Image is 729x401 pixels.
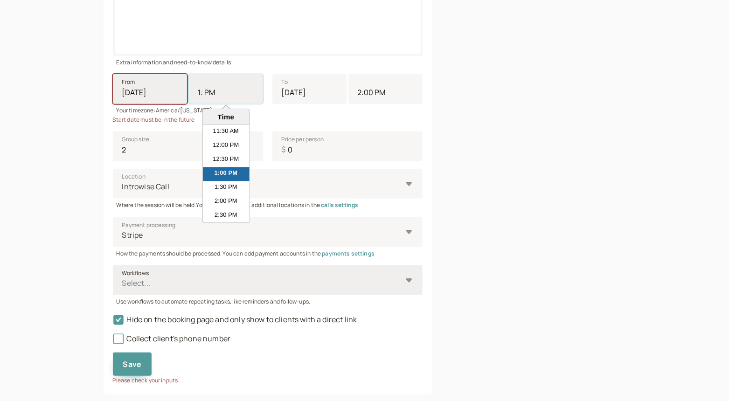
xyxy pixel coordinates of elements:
button: Save [113,353,152,376]
div: How the payments should be processed. You can add payment accounts in the [113,247,423,258]
span: Group size [122,135,150,144]
div: Please check your inputs [113,376,423,385]
input: Group size [113,131,263,161]
div: Time [205,113,247,121]
iframe: Chat Widget [682,356,729,401]
input: LocationIntrowise Call [121,181,123,192]
input: Price per person$ [272,131,423,161]
span: You can edit and add additional locations in the [196,201,358,209]
span: Price per person [282,135,324,144]
span: Workflows [122,269,149,278]
span: To [282,77,288,87]
input: Selected time: 1:00 PM [189,74,263,104]
div: Extra information and need-to-know details [113,56,423,67]
div: Choose Time [202,109,250,223]
span: Collect client's phone number [113,333,231,344]
input: To [272,74,347,104]
li: 1:30 PM [202,181,249,195]
span: Payment processing [122,221,176,230]
span: $ [282,144,286,156]
div: Start date must be in the future [113,115,423,124]
ul: Time [202,125,249,223]
span: Hide on the booking page and only show to clients with a direct link [113,314,357,325]
span: Location [122,172,146,181]
input: WorkflowsSelect... [121,278,123,289]
div: Where the session will be held. [113,199,423,209]
span: Save [123,359,142,369]
li: 11:30 AM [202,125,249,139]
span: From [122,77,135,87]
div: Your timezone: America/[US_STATE] [113,104,423,115]
a: calls settings [321,201,358,209]
li: 1:00 PM [202,167,249,181]
a: payments settings [322,249,375,257]
input: From [113,74,187,104]
li: 2:00 PM [202,195,249,209]
li: 2:30 PM [202,209,249,223]
input: 12:00 AM [348,74,423,104]
span: Use workflows to automate repeating tasks, like reminders and follow-ups. [117,297,311,305]
li: 12:00 PM [202,139,249,153]
li: 12:30 PM [202,153,249,167]
input: Payment processingStripe [121,230,123,241]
